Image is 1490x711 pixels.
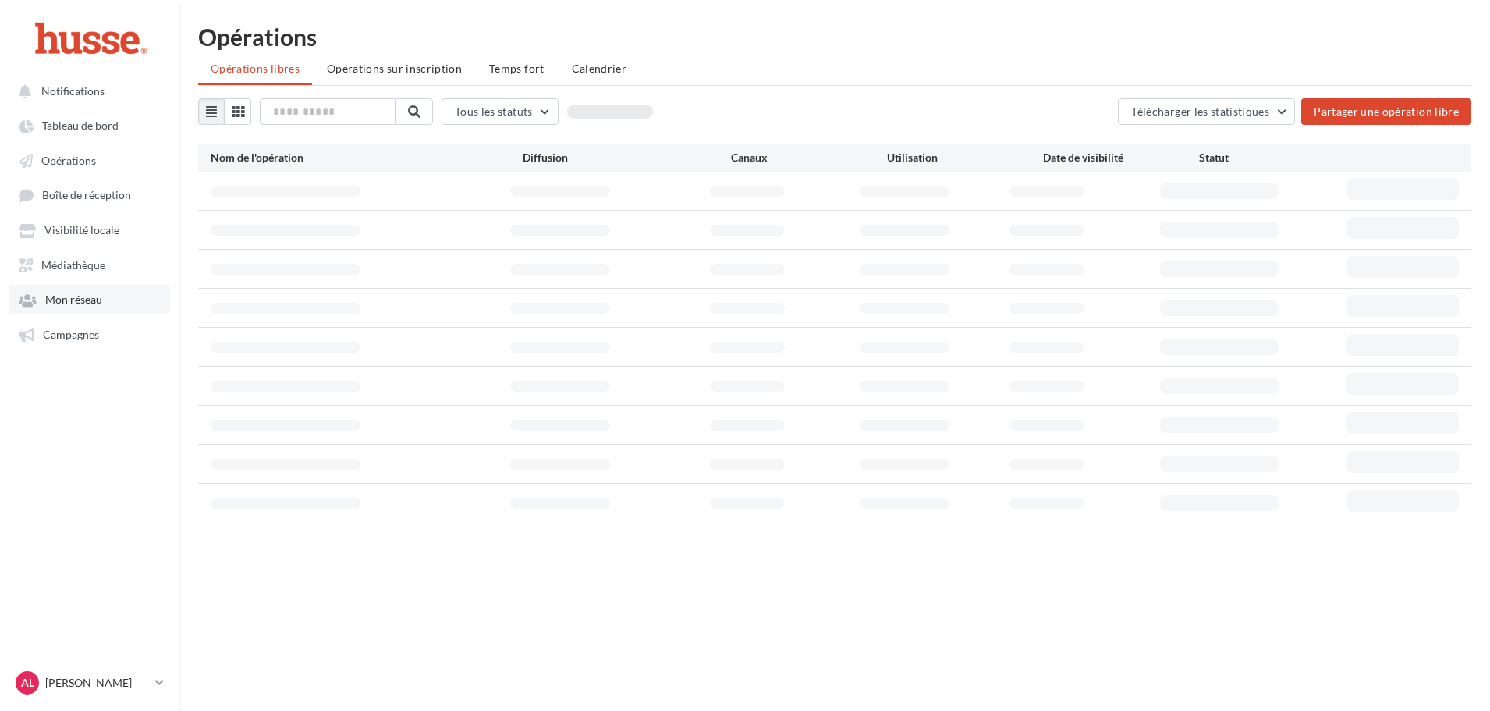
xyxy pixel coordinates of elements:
[45,675,149,691] p: [PERSON_NAME]
[9,285,170,313] a: Mon réseau
[489,62,545,75] span: Temps fort
[41,154,96,167] span: Opérations
[211,150,523,165] div: Nom de l'opération
[523,150,731,165] div: Diffusion
[9,76,164,105] button: Notifications
[887,150,1043,165] div: Utilisation
[42,189,131,202] span: Boîte de réception
[9,146,170,174] a: Opérations
[43,328,99,341] span: Campagnes
[1118,98,1295,125] button: Télécharger les statistiques
[9,251,170,279] a: Médiathèque
[41,258,105,272] span: Médiathèque
[12,668,167,698] a: AL [PERSON_NAME]
[42,119,119,133] span: Tableau de bord
[198,25,1471,48] div: Opérations
[1301,98,1471,125] button: Partager une opération libre
[45,293,102,307] span: Mon réseau
[41,84,105,98] span: Notifications
[9,215,170,244] a: Visibilité locale
[572,62,627,75] span: Calendrier
[44,224,119,237] span: Visibilité locale
[327,62,462,75] span: Opérations sur inscription
[731,150,887,165] div: Canaux
[21,675,34,691] span: AL
[455,105,533,118] span: Tous les statuts
[442,98,559,125] button: Tous les statuts
[9,180,170,209] a: Boîte de réception
[1043,150,1199,165] div: Date de visibilité
[1199,150,1355,165] div: Statut
[9,111,170,139] a: Tableau de bord
[9,320,170,348] a: Campagnes
[1131,105,1269,118] span: Télécharger les statistiques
